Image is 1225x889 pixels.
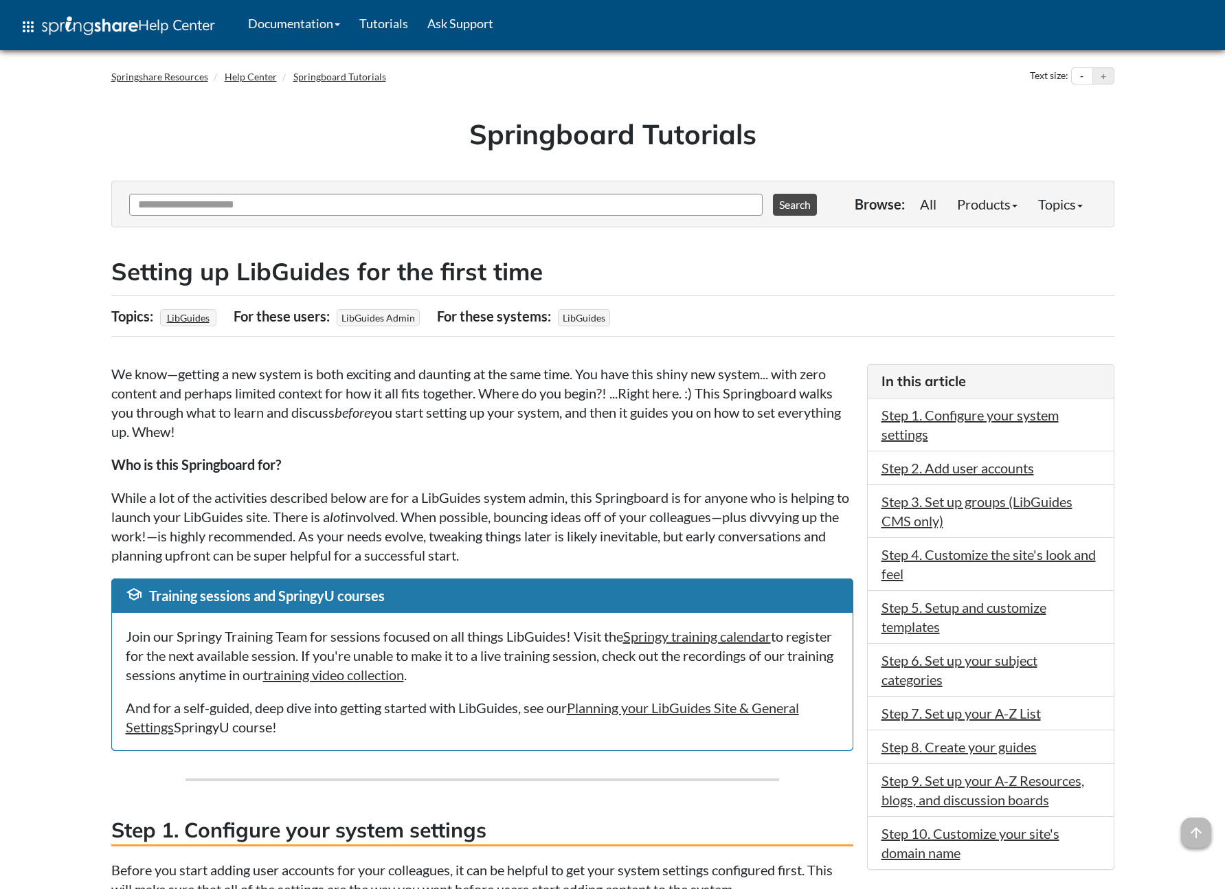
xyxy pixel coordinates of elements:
em: lot [330,508,345,525]
a: Springshare Resources [111,71,208,82]
div: Text size: [1027,67,1071,85]
span: Training sessions and SpringyU courses [149,587,385,604]
a: Documentation [238,6,350,41]
a: Step 4. Customize the site's look and feel [881,546,1096,582]
a: Products [947,190,1028,218]
a: Springboard Tutorials [293,71,386,82]
a: Help Center [225,71,277,82]
span: school [126,586,142,603]
a: Step 5. Setup and customize templates [881,599,1046,635]
em: before [335,404,370,420]
button: Decrease text size [1072,68,1092,85]
button: Search [773,194,817,216]
h2: Setting up LibGuides for the first time [111,255,1114,289]
strong: Who is this Springboard for? [111,456,281,473]
p: Browse: [855,194,905,214]
a: arrow_upward [1181,819,1211,835]
p: While a lot of the activities described below are for a LibGuides system admin, this Springboard ... [111,488,853,565]
p: We know—getting a new system is both exciting and daunting at the same time. You have this shiny ... [111,364,853,441]
a: Topics [1028,190,1093,218]
h1: Springboard Tutorials [122,115,1104,153]
h3: In this article [881,372,1100,391]
a: Step 3. Set up groups (LibGuides CMS only) [881,493,1072,529]
a: LibGuides [165,308,212,328]
div: For these users: [234,303,333,329]
span: arrow_upward [1181,818,1211,848]
a: Step 1. Configure your system settings [881,407,1059,442]
a: Step 2. Add user accounts [881,460,1034,476]
span: LibGuides Admin [337,309,420,326]
button: Increase text size [1093,68,1114,85]
a: training video collection [263,666,404,683]
a: Springy training calendar [623,628,771,644]
a: Step 10. Customize your site's domain name [881,825,1059,861]
a: Step 8. Create your guides [881,739,1037,755]
div: For these systems: [437,303,554,329]
a: apps Help Center [10,6,225,47]
p: Join our Springy Training Team for sessions focused on all things LibGuides! Visit the to registe... [126,627,839,684]
a: All [910,190,947,218]
span: apps [20,19,36,35]
a: Step 6. Set up your subject categories [881,652,1037,688]
div: Topics: [111,303,157,329]
span: Help Center [138,16,215,34]
a: Step 7. Set up your A-Z List [881,705,1041,721]
a: Ask Support [418,6,503,41]
h3: Step 1. Configure your system settings [111,815,853,846]
img: Springshare [42,16,138,35]
span: LibGuides [558,309,610,326]
a: Step 9. Set up your A-Z Resources, blogs, and discussion boards [881,772,1084,808]
p: And for a self-guided, deep dive into getting started with LibGuides, see our SpringyU course! [126,698,839,736]
a: Tutorials [350,6,418,41]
